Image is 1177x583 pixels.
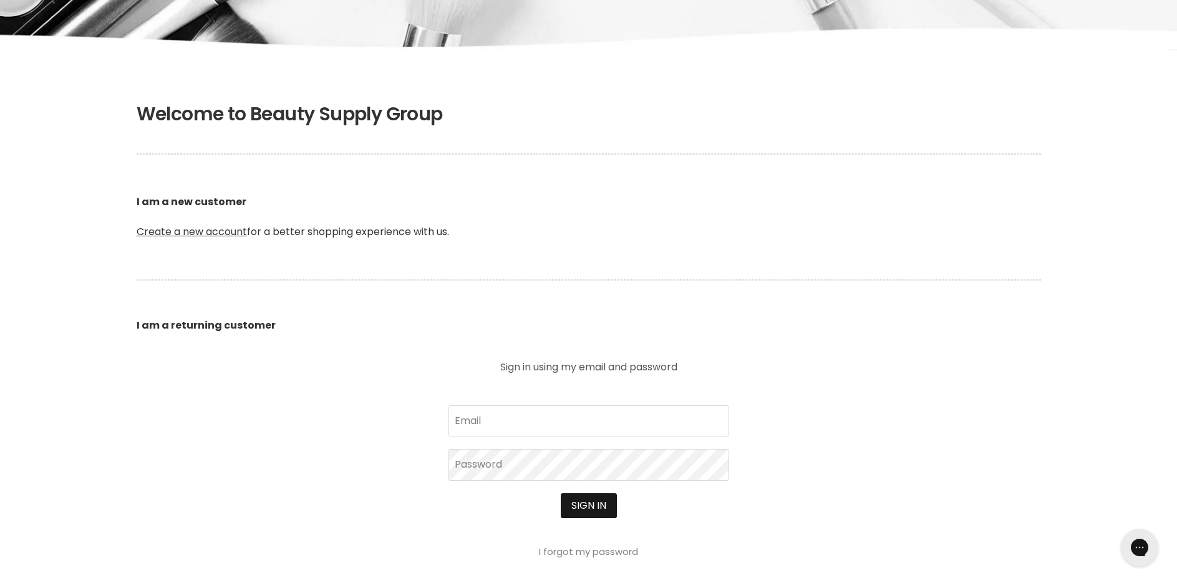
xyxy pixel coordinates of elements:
[137,195,246,209] b: I am a new customer
[137,318,276,332] b: I am a returning customer
[1115,524,1165,571] iframe: Gorgias live chat messenger
[137,103,1041,125] h1: Welcome to Beauty Supply Group
[448,362,729,372] p: Sign in using my email and password
[137,165,1041,269] p: for a better shopping experience with us.
[561,493,617,518] button: Sign in
[539,545,638,558] a: I forgot my password
[137,224,247,239] a: Create a new account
